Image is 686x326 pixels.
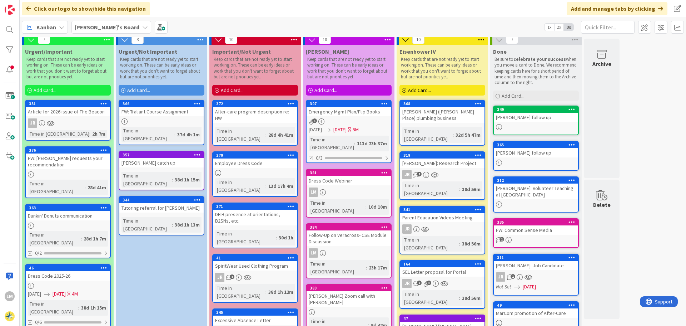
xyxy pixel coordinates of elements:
[400,170,484,179] div: JR
[78,304,79,312] span: :
[400,261,484,267] div: 164
[494,148,578,157] div: [PERSON_NAME] follow up
[494,142,578,148] div: 365
[513,56,566,62] strong: celebrate your success
[216,101,297,106] div: 372
[127,87,150,93] span: Add Card...
[309,136,354,151] div: Time in [GEOGRAPHIC_DATA]
[119,197,204,213] div: 344Tutoring referral for [PERSON_NAME]
[494,261,578,270] div: [PERSON_NAME]: Job Candidate
[35,318,42,326] span: 0/6
[402,170,412,179] div: JR
[221,87,244,93] span: Add Card...
[400,261,484,277] div: 164SEL Letter proposal for Portal
[213,101,297,123] div: 372After-care program description re: HW
[459,185,460,193] span: :
[265,288,267,296] span: :
[119,152,204,158] div: 357
[15,1,33,10] span: Support
[35,249,42,257] span: 0/2
[38,35,50,44] span: 7
[592,59,611,68] div: Archive
[307,285,391,307] div: 383[PERSON_NAME] Zoom call with [PERSON_NAME]
[213,159,297,168] div: Employee Dress Code
[402,181,459,197] div: Time in [GEOGRAPHIC_DATA]
[306,48,349,55] span: Lisa
[403,207,484,212] div: 341
[307,57,390,80] p: Keep cards that are not ready yet to start working on. These can be early ideas or work that you ...
[215,230,276,245] div: Time in [GEOGRAPHIC_DATA]
[267,131,295,139] div: 28d 4h 41m
[310,101,391,106] div: 307
[120,57,203,80] p: Keep cards that are not ready yet to start working on. These can be early ideas or work that you ...
[26,271,110,281] div: Dress Code 2025-26
[79,304,108,312] div: 38d 1h 15m
[26,205,110,211] div: 363
[213,255,297,271] div: 41SpiritWear Used Clothing Program
[75,24,139,31] b: [PERSON_NAME]'s Board
[506,35,518,44] span: 7
[354,140,355,147] span: :
[307,101,391,116] div: 307Emergency Mgmt Plan/Flip Books
[400,101,484,107] div: 368
[213,101,297,107] div: 372
[494,106,578,113] div: 349
[581,21,635,34] input: Quick Filter...
[121,217,172,233] div: Time in [GEOGRAPHIC_DATA]
[309,260,366,276] div: Time in [GEOGRAPHIC_DATA]
[216,256,297,261] div: 41
[402,290,459,306] div: Time in [GEOGRAPHIC_DATA]
[412,35,424,44] span: 10
[319,35,331,44] span: 10
[494,219,578,225] div: 335
[493,48,507,55] span: Done
[454,131,482,139] div: 32d 5h 47m
[265,182,267,190] span: :
[310,225,391,230] div: 384
[215,284,265,300] div: Time in [GEOGRAPHIC_DATA]
[26,147,110,169] div: 376FW: [PERSON_NAME] requests your recommendation
[502,93,525,99] span: Add Card...
[89,130,90,138] span: :
[26,57,109,80] p: Keep cards that are not ready yet to start working on. These can be early ideas or work that you ...
[173,221,202,229] div: 38d 1h 13m
[119,158,204,167] div: [PERSON_NAME] catch up
[215,273,224,282] div: JR
[213,309,297,325] div: 345Excessive Absence Letter
[213,203,297,225] div: 371DEIB presence at orientations, B2SNs, etc.
[494,225,578,235] div: FW: Common Sense Media
[34,87,56,93] span: Add Card...
[213,210,297,225] div: DEIB presence at orientations, B2SNs, etc.
[459,294,460,302] span: :
[213,261,297,271] div: SpiritWear Used Clothing Program
[400,206,484,213] div: 341
[119,152,204,167] div: 357[PERSON_NAME] catch up
[307,230,391,246] div: Follow-Up on Veracross- CSE Module Discussion
[310,286,391,291] div: 383
[400,206,484,222] div: 341Parent Education Videos Meeting
[213,255,297,261] div: 41
[121,172,172,188] div: Time in [GEOGRAPHIC_DATA]
[307,107,391,116] div: Emergency Mgmt Plan/Flip Books
[267,182,295,190] div: 13d 17h 4m
[307,248,391,258] div: LM
[86,184,108,191] div: 28d 41m
[494,308,578,318] div: MarCom promotion of After-Care
[36,23,56,31] span: Kanban
[172,176,173,184] span: :
[402,236,459,252] div: Time in [GEOGRAPHIC_DATA]
[402,279,412,288] div: JR
[230,274,234,279] span: 1
[408,87,431,93] span: Add Card...
[312,118,317,123] span: 1
[400,315,484,322] div: 47
[307,285,391,291] div: 383
[119,203,204,213] div: Tutoring referral for [PERSON_NAME]
[26,154,110,169] div: FW: [PERSON_NAME] requests your recommendation
[5,311,15,321] img: avatar
[309,188,318,197] div: LM
[494,177,578,199] div: 312[PERSON_NAME]: Volunteer Teaching at [GEOGRAPHIC_DATA]
[427,281,431,285] span: 3
[333,126,347,133] span: [DATE]
[367,203,389,211] div: 10d 10m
